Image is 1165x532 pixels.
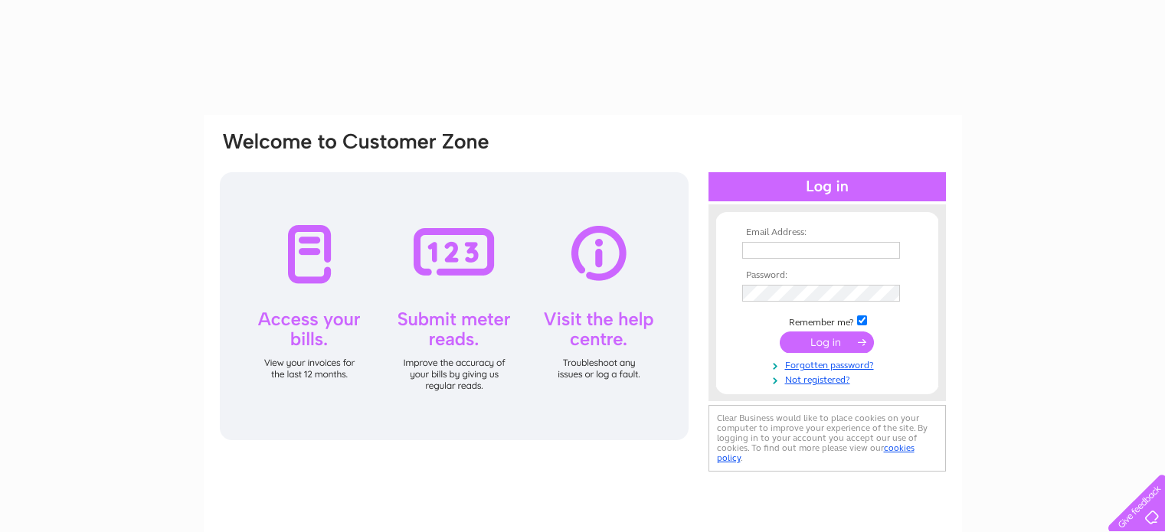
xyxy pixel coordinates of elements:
td: Remember me? [738,313,916,328]
a: Not registered? [742,371,916,386]
div: Clear Business would like to place cookies on your computer to improve your experience of the sit... [708,405,946,472]
th: Password: [738,270,916,281]
th: Email Address: [738,227,916,238]
a: Forgotten password? [742,357,916,371]
input: Submit [780,331,874,353]
a: cookies policy [717,442,915,463]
